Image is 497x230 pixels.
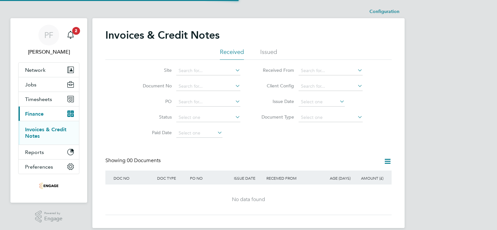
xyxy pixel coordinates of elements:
div: Showing [105,157,162,164]
span: PF [44,31,53,39]
span: Timesheets [25,96,52,102]
span: Engage [44,216,62,222]
input: Select one [299,97,345,107]
h2: Invoices & Credit Notes [105,29,220,42]
label: PO [134,98,172,104]
button: Timesheets [19,92,79,106]
label: Client Config [257,83,294,89]
nav: Main navigation [10,18,87,203]
li: Issued [260,48,277,60]
input: Select one [176,113,240,122]
input: Search for... [299,66,363,75]
a: 2 [64,25,77,45]
label: Site [134,67,172,73]
label: Paid Date [134,130,172,135]
a: PF[PERSON_NAME] [18,25,79,56]
div: No data found [112,196,385,203]
label: Document No [134,83,172,89]
span: Powered by [44,211,62,216]
span: Network [25,67,46,73]
div: RECEIVED FROM [265,171,319,185]
input: Search for... [176,82,240,91]
span: Reports [25,149,44,155]
div: ISSUE DATE [232,171,265,185]
button: Reports [19,145,79,159]
label: Status [134,114,172,120]
a: Go to home page [18,181,79,191]
span: Finance [25,111,44,117]
span: 2 [72,27,80,35]
img: deverellsmith-logo-retina.png [39,181,59,191]
span: Preferences [25,164,53,170]
button: Jobs [19,77,79,92]
div: DOC NO [112,171,155,185]
div: PO NO [188,171,232,185]
div: Finance [19,121,79,145]
button: Finance [19,107,79,121]
span: Jobs [25,82,36,88]
input: Search for... [176,97,240,107]
input: Search for... [176,66,240,75]
div: AMOUNT (£) [352,171,385,185]
label: Issue Date [257,98,294,104]
input: Select one [176,129,222,138]
input: Select one [299,113,363,122]
button: Network [19,63,79,77]
span: Persie Frost [18,48,79,56]
label: Document Type [257,114,294,120]
label: Received From [257,67,294,73]
button: Preferences [19,160,79,174]
li: Configuration [369,5,399,18]
a: Invoices & Credit Notes [25,126,66,139]
div: DOC TYPE [155,171,188,185]
a: Powered byEngage [35,211,63,223]
input: Search for... [299,82,363,91]
span: 00 Documents [127,157,161,164]
li: Received [220,48,244,60]
div: AGE (DAYS) [319,171,352,185]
